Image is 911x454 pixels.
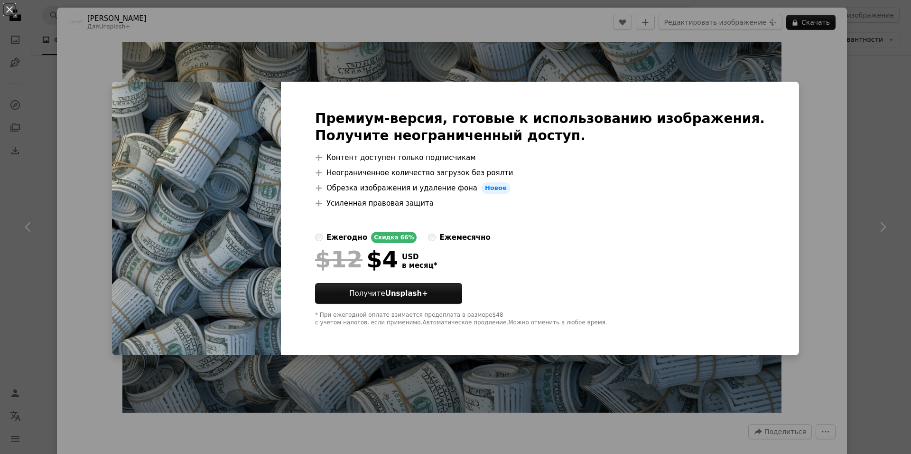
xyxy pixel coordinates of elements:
[315,111,765,126] ya-tr-span: Премиум-версия, готовые к использованию изображения.
[315,128,586,143] ya-tr-span: Получите неограниченный доступ.
[315,319,423,326] ya-tr-span: с учетом налогов, если применимо.
[402,253,418,261] ya-tr-span: USD
[112,82,281,355] img: premium_photo-1679397743807-fae5c6a21ace
[385,289,428,298] ya-tr-span: Unsplash+
[439,233,490,242] ya-tr-span: ежемесячно
[315,283,462,304] button: ПолучитеUnsplash+
[315,312,493,318] ya-tr-span: * При ежегодной оплате взимается предоплата в размере
[402,261,434,270] ya-tr-span: в месяц
[326,152,476,163] ya-tr-span: Контент доступен только подписчикам
[374,234,414,241] ya-tr-span: Скидка 66%
[326,198,434,209] ya-tr-span: Усиленная правовая защита
[315,247,363,272] span: $12
[493,312,503,318] ya-tr-span: $48
[428,234,436,241] input: ежемесячно
[508,319,607,326] ya-tr-span: Можно отменить в любое время.
[326,233,367,242] ya-tr-span: ежегодно
[315,247,398,272] div: $4
[485,184,507,191] ya-tr-span: Новое
[326,167,513,179] ya-tr-span: Неограниченное количество загрузок без роялти
[349,289,385,298] ya-tr-span: Получите
[315,234,323,241] input: ежегодноСкидка 66%
[326,182,477,194] ya-tr-span: Обрезка изображения и удаление фона
[423,319,509,326] ya-tr-span: Автоматическое продление.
